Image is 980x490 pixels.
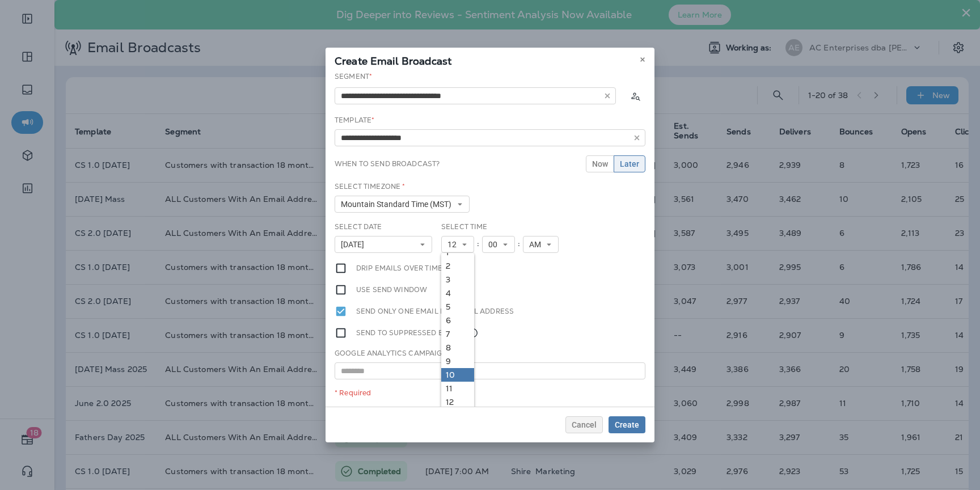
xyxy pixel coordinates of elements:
span: 12 [447,240,461,250]
label: Select Date [335,222,382,231]
button: Create [609,416,645,433]
span: Mountain Standard Time (MST) [341,200,456,209]
button: Later [614,155,645,172]
a: 3 [441,273,474,286]
div: * Required [335,388,645,398]
div: Create Email Broadcast [326,48,654,71]
span: 00 [488,240,502,250]
div: : [474,236,482,253]
a: 10 [441,368,474,382]
a: 8 [441,341,474,354]
button: Cancel [565,416,603,433]
label: Send only one email per email address [356,305,514,318]
a: 5 [441,300,474,314]
button: AM [523,236,559,253]
span: AM [529,240,546,250]
span: Cancel [572,421,597,429]
label: Use send window [356,284,427,296]
label: Segment [335,72,372,81]
a: 9 [441,354,474,368]
span: Now [592,160,608,168]
label: Send to suppressed emails. [356,327,479,339]
span: Create [615,421,639,429]
button: Calculate the estimated number of emails to be sent based on selected segment. (This could take a... [625,86,645,106]
button: 12 [441,236,474,253]
label: Select Timezone [335,182,405,191]
label: Drip emails over time [356,262,442,274]
label: When to send broadcast? [335,159,440,168]
label: Google Analytics Campaign Title [335,349,468,358]
span: Later [620,160,639,168]
button: Now [586,155,614,172]
a: 4 [441,286,474,300]
a: 12 [441,395,474,409]
a: 2 [441,259,474,273]
a: 6 [441,314,474,327]
button: Mountain Standard Time (MST) [335,196,470,213]
span: [DATE] [341,240,369,250]
button: [DATE] [335,236,432,253]
label: Select Time [441,222,488,231]
label: Template [335,116,374,125]
a: 11 [441,382,474,395]
div: : [515,236,523,253]
button: 00 [482,236,515,253]
a: 7 [441,327,474,341]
